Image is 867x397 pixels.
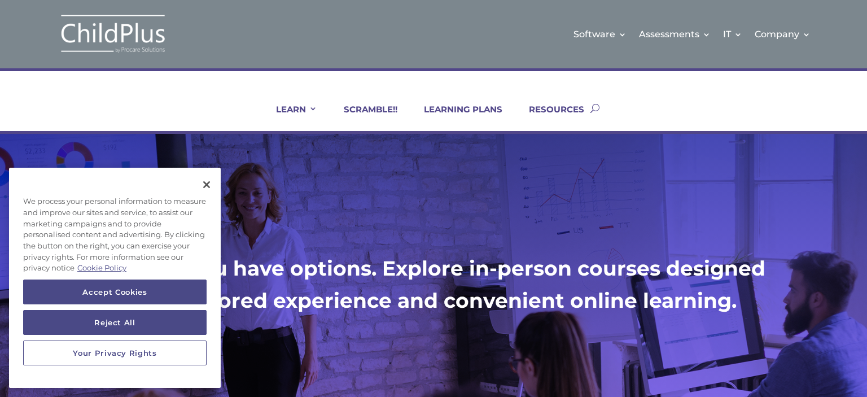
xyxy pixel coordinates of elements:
[9,190,221,280] div: We process your personal information to measure and improve our sites and service, to assist our ...
[515,104,584,131] a: RESOURCES
[23,280,207,304] button: Accept Cookies
[194,172,219,197] button: Close
[23,341,207,365] button: Your Privacy Rights
[410,104,502,131] a: LEARNING PLANS
[9,168,221,388] div: Privacy
[573,11,627,57] a: Software
[77,263,126,272] a: More information about your privacy, opens in a new tab
[262,104,317,131] a: LEARN
[330,104,397,131] a: SCRAMBLE!!
[9,168,221,388] div: Cookie banner
[639,11,711,57] a: Assessments
[723,11,742,57] a: IT
[72,287,795,320] h1: for a tailored experience and convenient online learning.
[23,310,207,335] button: Reject All
[755,11,811,57] a: Company
[72,255,795,287] h1: At CPU, you have options. Explore in-person courses designed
